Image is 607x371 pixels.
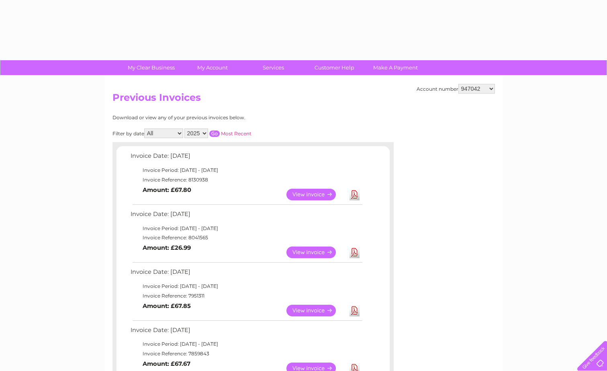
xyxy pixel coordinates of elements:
[286,305,345,316] a: View
[118,60,184,75] a: My Clear Business
[143,360,190,367] b: Amount: £67.67
[362,60,429,75] a: Make A Payment
[112,92,495,107] h2: Previous Invoices
[129,233,364,243] td: Invoice Reference: 8041565
[417,84,495,94] div: Account number
[179,60,245,75] a: My Account
[129,151,364,165] td: Invoice Date: [DATE]
[129,224,364,233] td: Invoice Period: [DATE] - [DATE]
[129,281,364,291] td: Invoice Period: [DATE] - [DATE]
[349,189,360,200] a: Download
[129,339,364,349] td: Invoice Period: [DATE] - [DATE]
[129,267,364,281] td: Invoice Date: [DATE]
[143,186,191,194] b: Amount: £67.80
[129,349,364,359] td: Invoice Reference: 7859843
[129,325,364,340] td: Invoice Date: [DATE]
[143,244,191,251] b: Amount: £26.99
[240,60,307,75] a: Services
[112,128,323,138] div: Filter by date
[349,305,360,316] a: Download
[129,175,364,185] td: Invoice Reference: 8130938
[112,115,323,120] div: Download or view any of your previous invoices below.
[129,165,364,175] td: Invoice Period: [DATE] - [DATE]
[301,60,368,75] a: Customer Help
[129,209,364,224] td: Invoice Date: [DATE]
[221,130,251,137] a: Most Recent
[143,302,191,310] b: Amount: £67.85
[129,291,364,301] td: Invoice Reference: 7951311
[286,189,345,200] a: View
[349,247,360,258] a: Download
[286,247,345,258] a: View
